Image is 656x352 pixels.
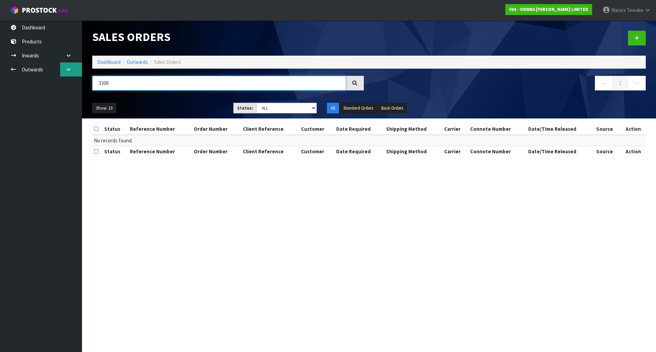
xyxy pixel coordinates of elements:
button: Standard Orders [340,103,377,114]
th: Client Reference [241,146,299,157]
a: ← [595,76,613,90]
th: Connote Number [468,146,527,157]
th: Date/Time Released [527,146,594,157]
th: Date Required [334,146,384,157]
td: No records found. [92,135,646,146]
th: Order Number [192,124,241,135]
th: Connote Number [468,124,527,135]
nav: Page navigation [374,76,646,93]
a: Outwards [127,59,148,65]
small: WMS [58,8,69,14]
th: Client Reference [241,124,299,135]
th: Reference Number [128,146,192,157]
a: 1 [613,76,628,90]
button: Back Orders [378,103,407,114]
button: Show: 10 [92,103,116,114]
th: Order Number [192,146,241,157]
img: cube-alt.png [10,6,19,14]
th: Source [594,124,621,135]
a: Dashboard [97,59,121,65]
th: Reference Number [128,124,192,135]
th: Status [102,124,128,135]
th: Date/Time Released [527,124,594,135]
a: → [628,76,646,90]
span: Tewake [627,7,643,13]
span: Sales Orders [154,59,181,65]
th: Shipping Method [384,146,442,157]
span: ProStock [22,6,57,15]
button: All [327,103,339,114]
th: Source [594,146,621,157]
h1: Sales Orders [92,31,364,43]
th: Customer [299,146,334,157]
span: Marara [611,7,626,13]
strong: Status: [237,105,253,111]
th: Action [621,146,646,157]
a: V04 - VIENNA [PERSON_NAME] LIMITED [505,4,592,15]
th: Customer [299,124,334,135]
input: Search sales orders [92,76,346,90]
th: Date Required [334,124,384,135]
strong: V04 - VIENNA [PERSON_NAME] LIMITED [509,6,588,12]
th: Carrier [442,124,468,135]
th: Status [102,146,128,157]
th: Action [621,124,646,135]
th: Shipping Method [384,124,442,135]
th: Carrier [442,146,468,157]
